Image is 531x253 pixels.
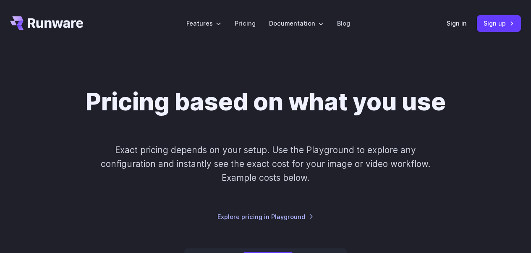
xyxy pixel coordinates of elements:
[10,16,83,30] a: Go to /
[217,212,314,222] a: Explore pricing in Playground
[447,18,467,28] a: Sign in
[235,18,256,28] a: Pricing
[337,18,350,28] a: Blog
[477,15,521,31] a: Sign up
[269,18,324,28] label: Documentation
[186,18,221,28] label: Features
[87,143,445,185] p: Exact pricing depends on your setup. Use the Playground to explore any configuration and instantl...
[86,87,446,116] h1: Pricing based on what you use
